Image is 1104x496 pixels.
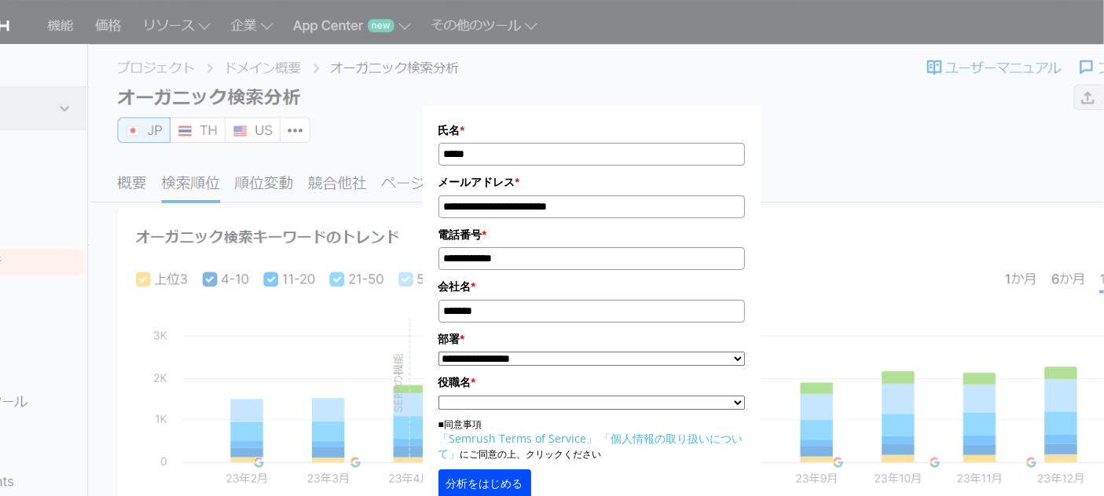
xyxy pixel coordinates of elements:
[438,278,745,295] label: 会社名
[438,173,745,191] label: メールアドレス
[438,330,745,348] label: 部署
[438,431,598,446] a: 「Semrush Terms of Service」
[438,431,743,461] a: 「個人情報の取り扱いについて」
[438,122,745,139] label: 氏名
[438,226,745,243] label: 電話番号
[438,418,745,461] p: ■同意事項 にご同意の上、クリックください
[438,374,745,391] label: 役職名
